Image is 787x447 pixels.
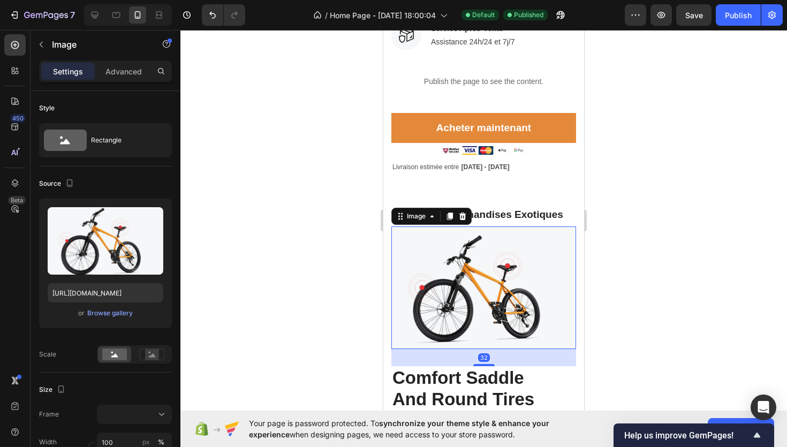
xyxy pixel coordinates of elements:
[39,437,57,447] label: Width
[383,30,584,411] iframe: Design area
[9,133,75,141] span: Livraison estimée entre
[514,10,543,20] span: Published
[52,38,143,51] p: Image
[330,10,436,21] span: Home Page - [DATE] 18:00:04
[158,437,164,447] div: %
[91,128,156,153] div: Rectangle
[249,418,591,440] span: Your page is password protected. To when designing pages, we need access to your store password.
[39,177,76,191] div: Source
[87,308,133,319] button: Browse gallery
[708,418,774,440] button: Allow access
[39,383,67,397] div: Size
[48,6,131,18] p: Assistance 24h/24 et 7j/7
[725,10,752,21] div: Publish
[202,4,245,26] div: Undo/Redo
[676,4,712,26] button: Save
[95,323,107,332] div: 32
[21,181,44,191] div: Image
[78,307,85,320] span: or
[58,116,143,125] img: Alt Image
[39,103,55,113] div: Style
[472,10,495,20] span: Default
[105,66,142,77] p: Advanced
[751,395,776,420] div: Open Intercom Messenger
[87,308,133,318] div: Browse gallery
[685,11,703,20] span: Save
[9,337,192,380] p: Comfort Saddle And Round Tires
[48,207,163,275] img: preview-image
[325,10,328,21] span: /
[48,283,163,302] input: https://example.com/image.jpg
[39,410,59,419] label: Frame
[716,4,761,26] button: Publish
[624,429,763,442] button: Show survey - Help us improve GemPages!
[53,90,148,106] div: Acheter maintenant
[249,419,549,439] span: synchronize your theme style & enhance your experience
[142,437,150,447] div: px
[53,66,83,77] p: Settings
[8,196,26,204] div: Beta
[8,196,193,319] img: Alt Image
[78,133,126,141] span: [DATE] - [DATE]
[4,4,80,26] button: 7
[70,9,75,21] p: 7
[39,350,56,359] div: Scale
[21,179,180,190] strong: Coffret Gourmandises Exotiques
[8,46,193,57] p: Publish the page to see the content.
[10,114,26,123] div: 450
[624,430,751,441] span: Help us improve GemPages!
[8,83,193,113] button: Acheter maintenant&nbsp;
